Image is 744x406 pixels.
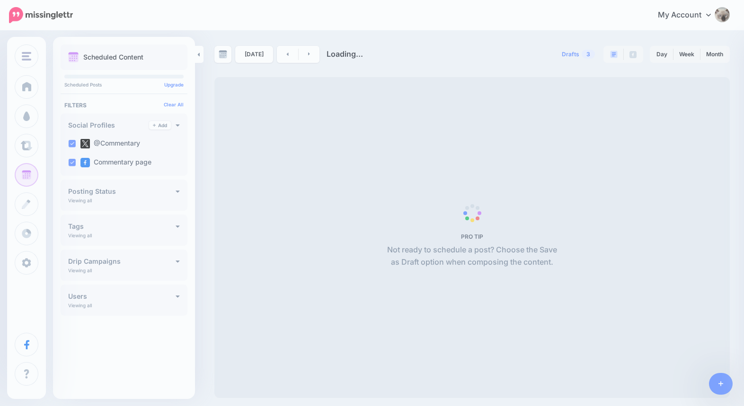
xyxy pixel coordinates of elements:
[80,158,90,167] img: facebook-square.png
[68,293,176,300] h4: Users
[80,139,90,148] img: twitter-square.png
[80,139,140,148] label: @Commentary
[164,102,184,107] a: Clear All
[68,198,92,203] p: Viewing all
[9,7,73,23] img: Missinglettr
[673,47,700,62] a: Week
[610,51,618,58] img: paragraph-boxed.png
[149,121,171,130] a: Add
[219,50,227,59] img: calendar-grey-darker.png
[68,233,92,238] p: Viewing all
[327,49,363,59] span: Loading...
[164,82,184,87] a: Upgrade
[64,82,184,87] p: Scheduled Posts
[68,188,176,195] h4: Posting Status
[64,102,184,109] h4: Filters
[383,233,561,240] h5: PRO TIP
[80,158,151,167] label: Commentary page
[68,122,149,129] h4: Social Profiles
[700,47,729,62] a: Month
[68,223,176,230] h4: Tags
[235,46,273,63] a: [DATE]
[68,258,176,265] h4: Drip Campaigns
[648,4,730,27] a: My Account
[68,268,92,273] p: Viewing all
[629,51,637,58] img: facebook-grey-square.png
[582,50,595,59] span: 3
[556,46,601,63] a: Drafts3
[651,47,673,62] a: Day
[562,52,579,57] span: Drafts
[68,302,92,308] p: Viewing all
[383,244,561,268] p: Not ready to schedule a post? Choose the Save as Draft option when composing the content.
[83,54,143,60] p: Scheduled Content
[68,52,79,62] img: calendar.png
[22,52,31,60] img: menu.png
